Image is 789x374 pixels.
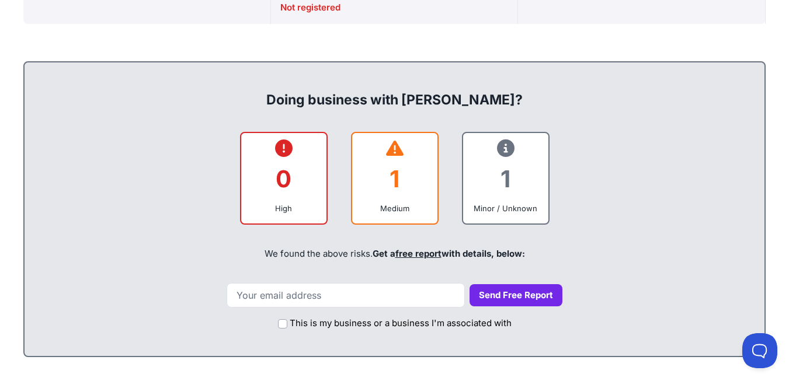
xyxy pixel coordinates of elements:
div: 1 [362,155,428,202]
div: We found the above risks. [36,234,753,274]
input: Your email address [227,283,465,307]
a: free report [395,248,442,259]
div: High [251,202,317,214]
div: Minor / Unknown [472,202,539,214]
label: This is my business or a business I'm associated with [290,317,512,330]
iframe: Toggle Customer Support [742,333,777,368]
div: Medium [362,202,428,214]
div: Doing business with [PERSON_NAME]? [36,72,753,109]
button: Send Free Report [470,284,562,307]
span: Not registered [280,2,340,13]
span: Get a with details, below: [373,248,525,259]
div: 1 [472,155,539,202]
div: 0 [251,155,317,202]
